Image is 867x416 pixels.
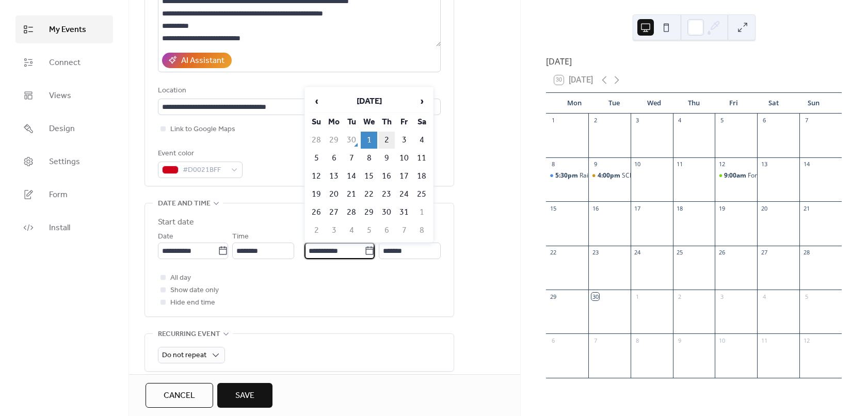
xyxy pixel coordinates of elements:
[760,161,768,168] div: 13
[378,168,395,185] td: 16
[555,171,580,180] span: 5:30pm
[622,171,721,180] div: SCD Board of Supervisors Meeting
[676,293,684,300] div: 2
[361,168,377,185] td: 15
[634,337,641,344] div: 8
[378,186,395,203] td: 23
[413,132,430,149] td: 4
[146,383,213,408] a: Cancel
[343,168,360,185] td: 14
[15,214,113,242] a: Install
[158,198,211,210] span: Date and time
[634,204,641,212] div: 17
[714,93,753,114] div: Fri
[724,171,748,180] span: 9:00am
[49,57,81,69] span: Connect
[549,337,557,344] div: 6
[591,161,599,168] div: 9
[15,15,113,43] a: My Events
[15,49,113,76] a: Connect
[170,284,219,297] span: Show date only
[15,82,113,109] a: Views
[802,337,810,344] div: 12
[326,186,342,203] td: 20
[554,93,594,114] div: Mon
[591,293,599,300] div: 30
[760,293,768,300] div: 4
[162,348,206,362] span: Do not repeat
[343,204,360,221] td: 28
[361,114,377,131] th: We
[591,249,599,257] div: 23
[634,249,641,257] div: 24
[549,161,557,168] div: 8
[396,222,412,239] td: 7
[718,337,726,344] div: 10
[802,117,810,124] div: 7
[15,148,113,175] a: Settings
[361,186,377,203] td: 22
[634,293,641,300] div: 1
[158,148,240,160] div: Event color
[232,231,249,243] span: Time
[676,249,684,257] div: 25
[361,204,377,221] td: 29
[343,114,360,131] th: Tu
[164,390,195,402] span: Cancel
[598,171,622,180] span: 4:00pm
[802,161,810,168] div: 14
[676,117,684,124] div: 4
[549,293,557,300] div: 29
[802,204,810,212] div: 21
[361,132,377,149] td: 1
[158,328,220,341] span: Recurring event
[308,132,325,149] td: 28
[748,171,793,180] div: Forestry [DATE]
[49,222,70,234] span: Install
[760,117,768,124] div: 6
[594,93,634,114] div: Tue
[396,168,412,185] td: 17
[718,249,726,257] div: 26
[396,114,412,131] th: Fr
[802,249,810,257] div: 28
[715,171,757,180] div: Forestry Field Day
[309,91,324,111] span: ‹
[308,150,325,167] td: 5
[802,293,810,300] div: 5
[49,90,71,102] span: Views
[760,337,768,344] div: 11
[158,231,173,243] span: Date
[676,161,684,168] div: 11
[396,204,412,221] td: 31
[343,150,360,167] td: 7
[591,204,599,212] div: 16
[181,55,224,67] div: AI Assistant
[591,117,599,124] div: 2
[546,55,842,68] div: [DATE]
[308,222,325,239] td: 2
[634,93,674,114] div: Wed
[217,383,272,408] button: Save
[343,186,360,203] td: 21
[308,204,325,221] td: 26
[378,114,395,131] th: Th
[49,189,68,201] span: Form
[753,93,793,114] div: Sat
[49,156,80,168] span: Settings
[591,337,599,344] div: 7
[326,114,342,131] th: Mo
[414,91,429,111] span: ›
[760,249,768,257] div: 27
[326,222,342,239] td: 3
[378,222,395,239] td: 6
[378,150,395,167] td: 9
[162,53,232,68] button: AI Assistant
[760,204,768,212] div: 20
[676,337,684,344] div: 9
[413,168,430,185] td: 18
[413,222,430,239] td: 8
[718,117,726,124] div: 5
[361,222,377,239] td: 5
[15,181,113,209] a: Form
